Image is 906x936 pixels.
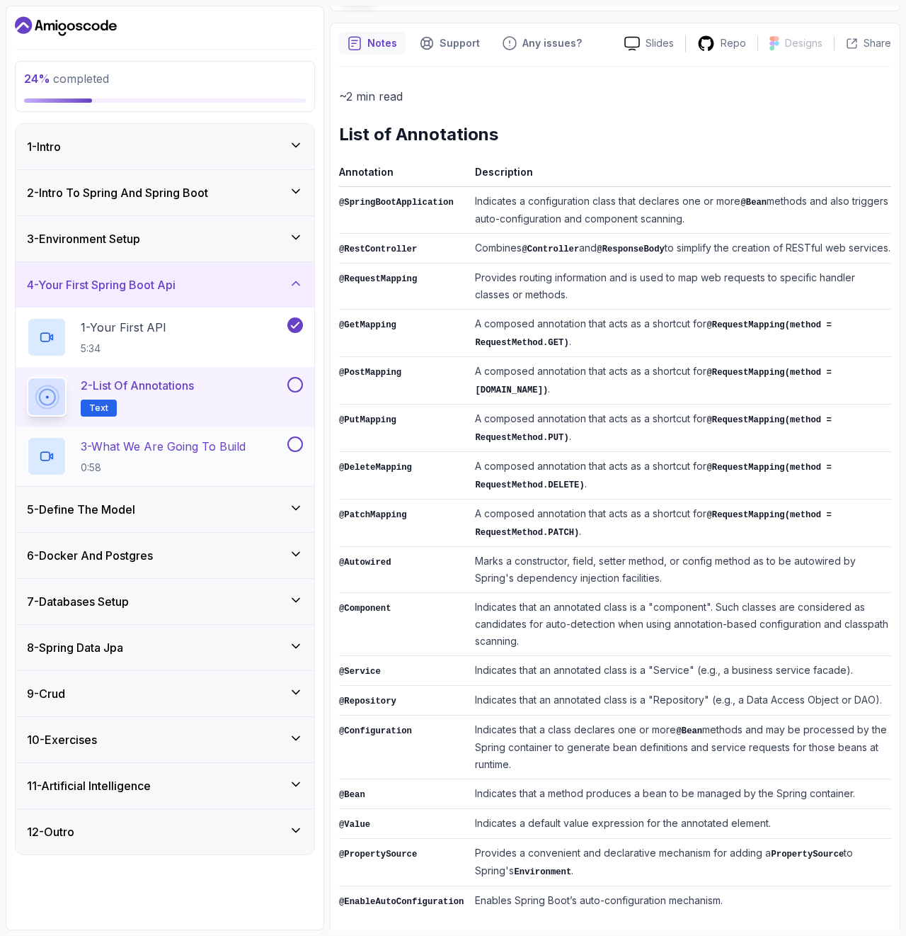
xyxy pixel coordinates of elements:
[16,625,314,670] button: 8-Spring Data Jpa
[469,234,891,264] td: Combines and to simplify the creation of RESTful web services.
[771,850,844,859] code: PropertySource
[339,86,891,106] p: ~2 min read
[27,377,303,417] button: 2-List of AnnotationsText
[339,463,412,473] code: @DeleteMapping
[16,763,314,808] button: 11-Artificial Intelligence
[469,593,891,656] td: Indicates that an annotated class is a "component". Such classes are considered as candidates for...
[27,593,129,610] h3: 7 - Databases Setup
[339,558,391,568] code: @Autowired
[27,547,153,564] h3: 6 - Docker And Postgres
[16,262,314,308] button: 4-Your First Spring Boot Api
[469,310,891,357] td: A composed annotation that acts as a shortcut for .
[469,686,891,716] td: Indicates that an annotated class is a "Repository" (e.g., a Data Access Object or DAO).
[339,123,891,146] h2: List of Annotations
[81,438,246,455] p: 3 - What We Are Going To Build
[27,777,151,794] h3: 11 - Artificial Intelligence
[339,604,391,614] code: @Component
[440,36,480,50] p: Support
[339,415,396,425] code: @PutMapping
[16,809,314,855] button: 12-Outro
[469,264,891,310] td: Provides routing information and is used to map web requests to specific handler classes or methods.
[339,163,469,187] th: Annotation
[16,671,314,716] button: 9-Crud
[27,639,123,656] h3: 8 - Spring Data Jpa
[339,368,401,378] code: @PostMapping
[27,436,303,476] button: 3-What We Are Going To Build0:58
[613,36,685,51] a: Slides
[27,184,208,201] h3: 2 - Intro To Spring And Spring Boot
[81,377,194,394] p: 2 - List of Annotations
[740,198,767,208] code: @Bean
[676,726,702,736] code: @Bean
[469,839,891,886] td: Provides a convenient and declarative mechanism for adding a to Spring's .
[469,779,891,809] td: Indicates that a method produces a bean to be managed by the Spring container.
[494,32,590,55] button: Feedback button
[24,72,50,86] span: 24 %
[339,274,417,284] code: @RequestMapping
[469,716,891,779] td: Indicates that a class declares one or more methods and may be processed by the Spring container ...
[27,138,61,155] h3: 1 - Intro
[469,886,891,916] td: Enables Spring Boot’s auto-configuration mechanism.
[597,244,665,254] code: @ResponseBody
[721,36,746,50] p: Repo
[16,717,314,762] button: 10-Exercises
[469,357,891,405] td: A composed annotation that acts as a shortcut for .
[411,32,488,55] button: Support button
[339,667,381,677] code: @Service
[469,809,891,839] td: Indicates a default value expression for the annotated element.
[27,276,176,293] h3: 4 - Your First Spring Boot Api
[367,36,397,50] p: Notes
[469,547,891,593] td: Marks a constructor, field, setter method, or config method as to be autowired by Spring's depend...
[339,198,454,208] code: @SpringBootApplication
[864,36,891,50] p: Share
[339,510,407,520] code: @PatchMapping
[27,230,140,247] h3: 3 - Environment Setup
[339,697,396,706] code: @Repository
[16,170,314,215] button: 2-Intro To Spring And Spring Boot
[339,32,406,55] button: notes button
[834,36,891,50] button: Share
[16,579,314,624] button: 7-Databases Setup
[81,461,246,475] p: 0:58
[469,187,891,234] td: Indicates a configuration class that declares one or more methods and also triggers auto-configur...
[27,685,65,702] h3: 9 - Crud
[27,317,303,357] button: 1-Your First API5:34
[646,36,674,50] p: Slides
[81,319,166,336] p: 1 - Your First API
[27,731,97,748] h3: 10 - Exercises
[89,402,108,414] span: Text
[81,342,166,356] p: 5:34
[15,15,117,38] a: Dashboard
[27,823,74,840] h3: 12 - Outro
[522,244,579,254] code: @Controller
[469,500,891,547] td: A composed annotation that acts as a shortcut for .
[339,850,417,859] code: @PropertySource
[339,726,412,736] code: @Configuration
[339,897,464,907] code: @EnableAutoConfiguration
[339,820,370,830] code: @Value
[16,216,314,261] button: 3-Environment Setup
[339,790,365,800] code: @Bean
[469,405,891,452] td: A composed annotation that acts as a shortcut for .
[27,501,135,518] h3: 5 - Define The Model
[24,72,109,86] span: completed
[514,867,571,877] code: Environment
[16,124,314,169] button: 1-Intro
[522,36,582,50] p: Any issues?
[339,244,417,254] code: @RestController
[339,320,396,330] code: @GetMapping
[16,487,314,532] button: 5-Define The Model
[785,36,822,50] p: Designs
[469,656,891,686] td: Indicates that an annotated class is a "Service" (e.g., a business service facade).
[16,533,314,578] button: 6-Docker And Postgres
[686,35,757,52] a: Repo
[469,163,891,187] th: Description
[469,452,891,500] td: A composed annotation that acts as a shortcut for .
